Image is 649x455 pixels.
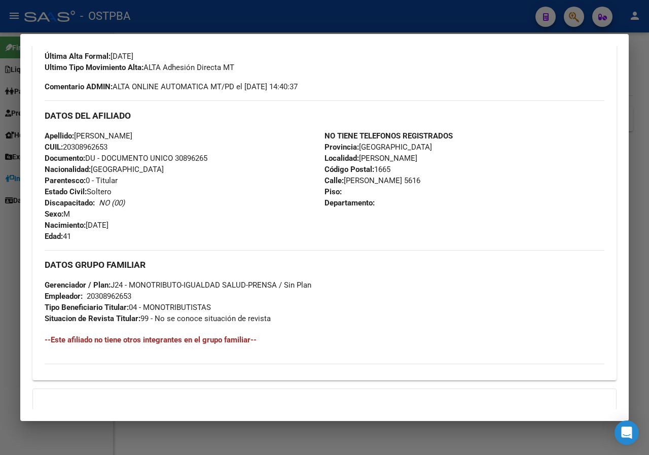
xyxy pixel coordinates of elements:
h3: Información Prestacional: [45,407,604,419]
strong: Localidad: [324,154,359,163]
strong: Apellido: [45,131,74,141]
strong: Última Alta Formal: [45,52,111,61]
strong: Estado Civil: [45,187,87,196]
span: Soltero [45,187,112,196]
div: 20308962653 [87,291,131,302]
strong: Tipo Beneficiario Titular: [45,303,129,312]
strong: Comentario ADMIN: [45,82,113,91]
strong: Discapacitado: [45,198,95,207]
strong: Ultimo Tipo Movimiento Alta: [45,63,143,72]
strong: Situacion de Revista Titular: [45,314,140,323]
strong: Sexo: [45,209,63,219]
span: [PERSON_NAME] [45,131,132,141]
h3: DATOS GRUPO FAMILIAR [45,259,604,270]
span: [PERSON_NAME] [324,154,417,163]
span: [PERSON_NAME] 5616 [324,176,420,185]
strong: Nacimiento: [45,221,86,230]
span: 41 [45,232,71,241]
span: 1665 [324,165,390,174]
strong: Documento: [45,154,85,163]
span: J24 - MONOTRIBUTO-IGUALDAD SALUD-PRENSA / Sin Plan [45,281,311,290]
span: M [45,209,70,219]
h3: DATOS DEL AFILIADO [45,110,604,121]
span: 99 - No se conoce situación de revista [45,314,271,323]
strong: Edad: [45,232,63,241]
strong: Parentesco: [45,176,86,185]
span: [GEOGRAPHIC_DATA] [45,165,164,174]
strong: Empleador: [45,292,83,301]
span: ALTA Adhesión Directa MT [45,63,234,72]
h4: --Este afiliado no tiene otros integrantes en el grupo familiar-- [45,334,604,345]
strong: Código Postal: [324,165,374,174]
strong: Departamento: [324,198,375,207]
span: 0 - Titular [45,176,118,185]
strong: NO TIENE TELEFONOS REGISTRADOS [324,131,453,141]
span: [DATE] [45,221,109,230]
strong: Gerenciador / Plan: [45,281,111,290]
i: NO (00) [99,198,125,207]
strong: Nacionalidad: [45,165,91,174]
span: 04 - MONOTRIBUTISTAS [45,303,211,312]
strong: CUIL: [45,143,63,152]
span: [DATE] [45,52,133,61]
div: Open Intercom Messenger [615,421,639,445]
strong: Calle: [324,176,344,185]
strong: Piso: [324,187,342,196]
span: DU - DOCUMENTO UNICO 30896265 [45,154,207,163]
span: [GEOGRAPHIC_DATA] [324,143,432,152]
span: 20308962653 [45,143,107,152]
strong: Provincia: [324,143,359,152]
span: ALTA ONLINE AUTOMATICA MT/PD el [DATE] 14:40:37 [45,81,298,92]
